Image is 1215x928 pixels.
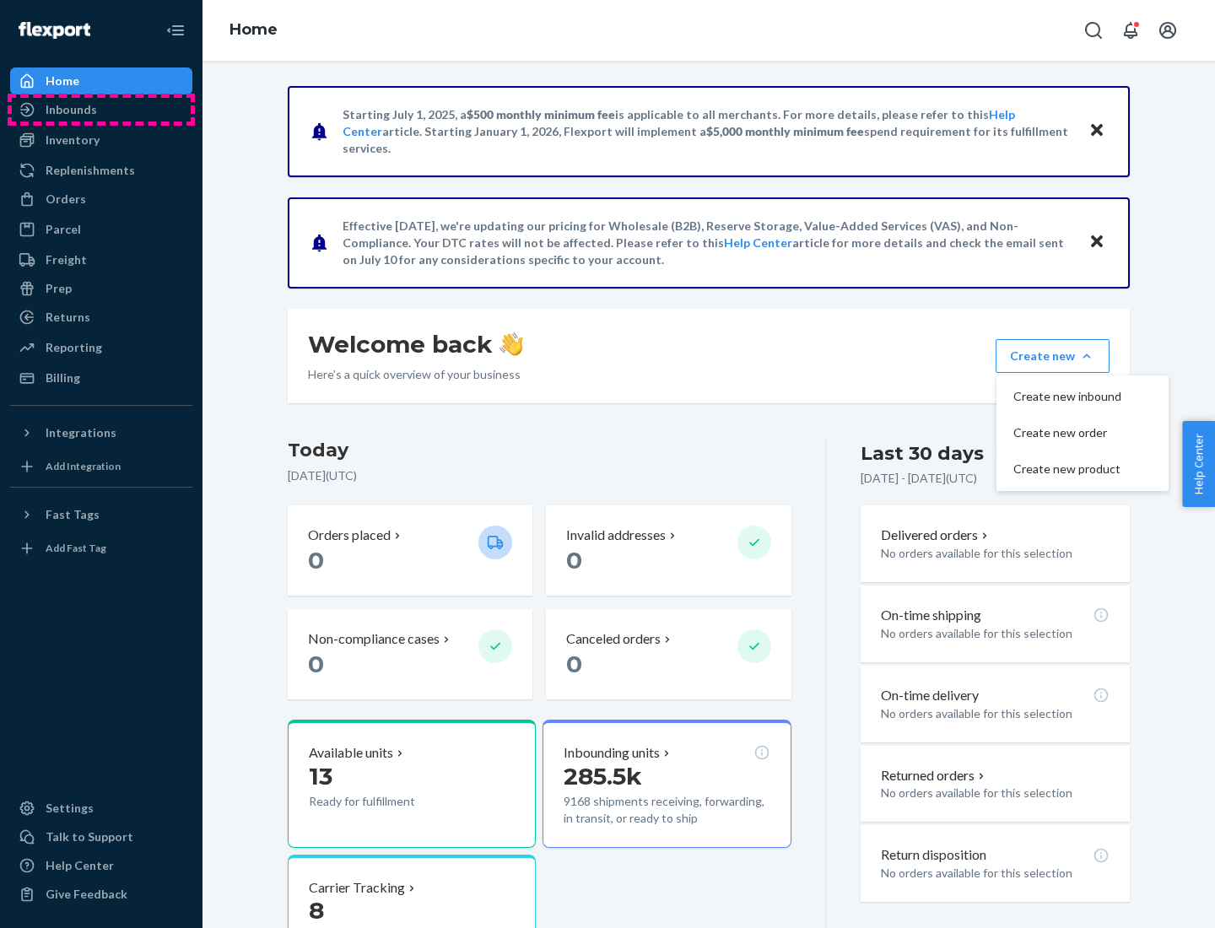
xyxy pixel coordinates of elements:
[343,218,1072,268] p: Effective [DATE], we're updating our pricing for Wholesale (B2B), Reserve Storage, Value-Added Se...
[1182,421,1215,507] button: Help Center
[229,20,278,39] a: Home
[46,251,87,268] div: Freight
[10,127,192,154] a: Inventory
[10,157,192,184] a: Replenishments
[46,459,121,473] div: Add Integration
[46,191,86,208] div: Orders
[308,546,324,575] span: 0
[46,828,133,845] div: Talk to Support
[288,467,791,484] p: [DATE] ( UTC )
[10,419,192,446] button: Integrations
[1086,230,1108,255] button: Close
[564,743,660,763] p: Inbounding units
[46,370,80,386] div: Billing
[543,720,791,848] button: Inbounding units285.5k9168 shipments receiving, forwarding, in transit, or ready to ship
[881,705,1110,722] p: No orders available for this selection
[1114,13,1147,47] button: Open notifications
[10,186,192,213] a: Orders
[499,332,523,356] img: hand-wave emoji
[19,22,90,39] img: Flexport logo
[10,453,192,480] a: Add Integration
[546,609,791,699] button: Canceled orders 0
[288,720,536,848] button: Available units13Ready for fulfillment
[46,309,90,326] div: Returns
[566,526,666,545] p: Invalid addresses
[216,6,291,55] ol: breadcrumbs
[881,845,986,865] p: Return disposition
[10,535,192,562] a: Add Fast Tag
[566,650,582,678] span: 0
[1000,415,1165,451] button: Create new order
[308,650,324,678] span: 0
[46,800,94,817] div: Settings
[881,625,1110,642] p: No orders available for this selection
[309,878,405,898] p: Carrier Tracking
[881,606,981,625] p: On-time shipping
[467,107,615,121] span: $500 monthly minimum fee
[308,329,523,359] h1: Welcome back
[996,339,1110,373] button: Create newCreate new inboundCreate new orderCreate new product
[724,235,792,250] a: Help Center
[10,501,192,528] button: Fast Tags
[288,505,532,596] button: Orders placed 0
[10,364,192,391] a: Billing
[46,101,97,118] div: Inbounds
[861,470,977,487] p: [DATE] - [DATE] ( UTC )
[1000,379,1165,415] button: Create new inbound
[46,221,81,238] div: Parcel
[10,334,192,361] a: Reporting
[546,505,791,596] button: Invalid addresses 0
[881,766,988,785] button: Returned orders
[10,823,192,850] a: Talk to Support
[881,526,991,545] button: Delivered orders
[1013,391,1121,402] span: Create new inbound
[10,96,192,123] a: Inbounds
[288,609,532,699] button: Non-compliance cases 0
[10,881,192,908] button: Give Feedback
[564,793,769,827] p: 9168 shipments receiving, forwarding, in transit, or ready to ship
[10,246,192,273] a: Freight
[10,795,192,822] a: Settings
[1013,463,1121,475] span: Create new product
[46,132,100,148] div: Inventory
[10,275,192,302] a: Prep
[566,546,582,575] span: 0
[46,541,106,555] div: Add Fast Tag
[46,73,79,89] div: Home
[881,686,979,705] p: On-time delivery
[308,526,391,545] p: Orders placed
[308,366,523,383] p: Here’s a quick overview of your business
[881,545,1110,562] p: No orders available for this selection
[288,437,791,464] h3: Today
[1086,119,1108,143] button: Close
[881,865,1110,882] p: No orders available for this selection
[343,106,1072,157] p: Starting July 1, 2025, a is applicable to all merchants. For more details, please refer to this a...
[1013,427,1121,439] span: Create new order
[10,216,192,243] a: Parcel
[308,629,440,649] p: Non-compliance cases
[861,440,984,467] div: Last 30 days
[564,762,642,790] span: 285.5k
[309,762,332,790] span: 13
[46,162,135,179] div: Replenishments
[10,67,192,94] a: Home
[46,506,100,523] div: Fast Tags
[46,857,114,874] div: Help Center
[10,304,192,331] a: Returns
[46,280,72,297] div: Prep
[46,424,116,441] div: Integrations
[1077,13,1110,47] button: Open Search Box
[10,852,192,879] a: Help Center
[566,629,661,649] p: Canceled orders
[1151,13,1185,47] button: Open account menu
[881,785,1110,801] p: No orders available for this selection
[1000,451,1165,488] button: Create new product
[46,886,127,903] div: Give Feedback
[706,124,864,138] span: $5,000 monthly minimum fee
[159,13,192,47] button: Close Navigation
[309,896,324,925] span: 8
[309,793,465,810] p: Ready for fulfillment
